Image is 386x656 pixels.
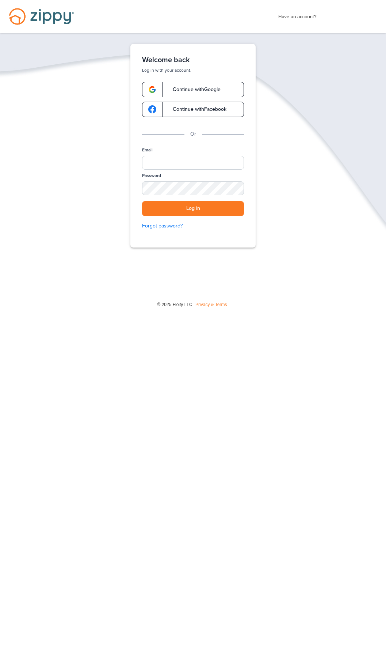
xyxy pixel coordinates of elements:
a: google-logoContinue withGoogle [142,82,244,97]
label: Password [142,173,161,179]
img: google-logo [148,86,156,94]
a: google-logoContinue withFacebook [142,102,244,117]
span: Continue with Facebook [165,107,226,112]
p: Or [190,130,196,138]
img: google-logo [148,105,156,113]
button: Log in [142,201,244,216]
a: Privacy & Terms [195,302,227,307]
a: Forgot password? [142,222,244,230]
span: © 2025 Floify LLC [157,302,192,307]
span: Have an account? [278,9,317,21]
h1: Welcome back [142,56,244,64]
p: Log in with your account. [142,67,244,73]
label: Email [142,147,153,153]
span: Continue with Google [165,87,221,92]
input: Email [142,156,244,170]
input: Password [142,181,244,195]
